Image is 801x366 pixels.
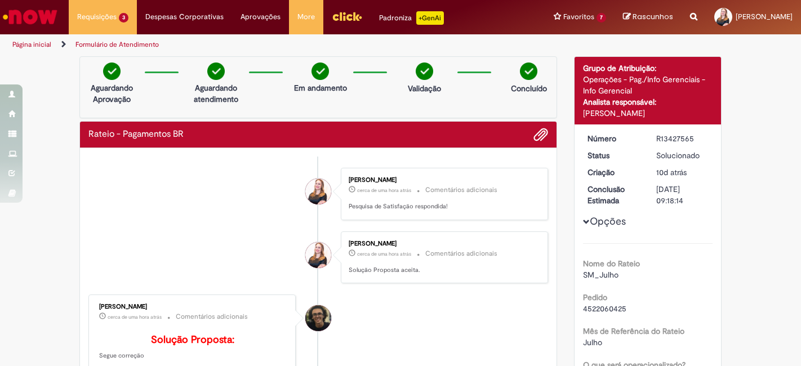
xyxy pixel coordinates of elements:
div: Solucionado [656,150,709,161]
time: 28/08/2025 14:47:56 [108,314,162,320]
a: Formulário de Atendimento [75,40,159,49]
div: [DATE] 09:18:14 [656,184,709,206]
h2: Rateio - Pagamentos BR Histórico de tíquete [88,130,184,140]
p: Validação [408,83,441,94]
p: Segue correção [99,334,287,360]
div: [PERSON_NAME] [583,108,713,119]
p: Aguardando Aprovação [84,82,139,105]
p: Solução Proposta aceita. [349,266,536,275]
small: Comentários adicionais [425,185,497,195]
b: Pedido [583,292,607,302]
p: +GenAi [416,11,444,25]
div: R13427565 [656,133,709,144]
time: 28/08/2025 14:55:02 [357,251,411,257]
div: [PERSON_NAME] [349,177,536,184]
div: Operações - Pag./Info Gerenciais - Info Gerencial [583,74,713,96]
img: check-circle-green.png [103,63,121,80]
dt: Número [579,133,648,144]
small: Comentários adicionais [176,312,248,322]
a: Página inicial [12,40,51,49]
b: Nome do Rateio [583,258,640,269]
img: click_logo_yellow_360x200.png [332,8,362,25]
span: Rascunhos [633,11,673,22]
div: Cleber Gressoni Rodrigues [305,305,331,331]
b: Solução Proposta: [151,333,234,346]
span: Despesas Corporativas [145,11,224,23]
dt: Criação [579,167,648,178]
span: cerca de uma hora atrás [108,314,162,320]
a: Rascunhos [623,12,673,23]
p: Aguardando atendimento [189,82,243,105]
img: check-circle-green.png [520,63,537,80]
dt: Conclusão Estimada [579,184,648,206]
b: Mês de Referência do Rateio [583,326,684,336]
small: Comentários adicionais [425,249,497,258]
span: Aprovações [241,11,281,23]
img: check-circle-green.png [311,63,329,80]
div: Caroline Marcilio [305,242,331,268]
span: More [297,11,315,23]
span: 7 [597,13,606,23]
div: [PERSON_NAME] [349,240,536,247]
div: Padroniza [379,11,444,25]
span: 3 [119,13,128,23]
span: Requisições [77,11,117,23]
time: 19/08/2025 10:24:54 [656,167,687,177]
p: Pesquisa de Satisfação respondida! [349,202,536,211]
div: 19/08/2025 10:24:54 [656,167,709,178]
p: Em andamento [294,82,347,93]
div: [PERSON_NAME] [99,303,287,310]
span: 4522060425 [583,303,626,314]
span: cerca de uma hora atrás [357,187,411,194]
div: Analista responsável: [583,96,713,108]
ul: Trilhas de página [8,34,526,55]
span: Julho [583,337,602,347]
span: Favoritos [563,11,594,23]
dt: Status [579,150,648,161]
img: check-circle-green.png [416,63,433,80]
p: Concluído [511,83,547,94]
span: [PERSON_NAME] [736,12,793,21]
img: check-circle-green.png [207,63,225,80]
div: Caroline Marcilio [305,178,331,204]
span: cerca de uma hora atrás [357,251,411,257]
img: ServiceNow [1,6,59,28]
span: 10d atrás [656,167,687,177]
button: Adicionar anexos [533,127,548,142]
span: SM_Julho [583,270,618,280]
div: Grupo de Atribuição: [583,63,713,74]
